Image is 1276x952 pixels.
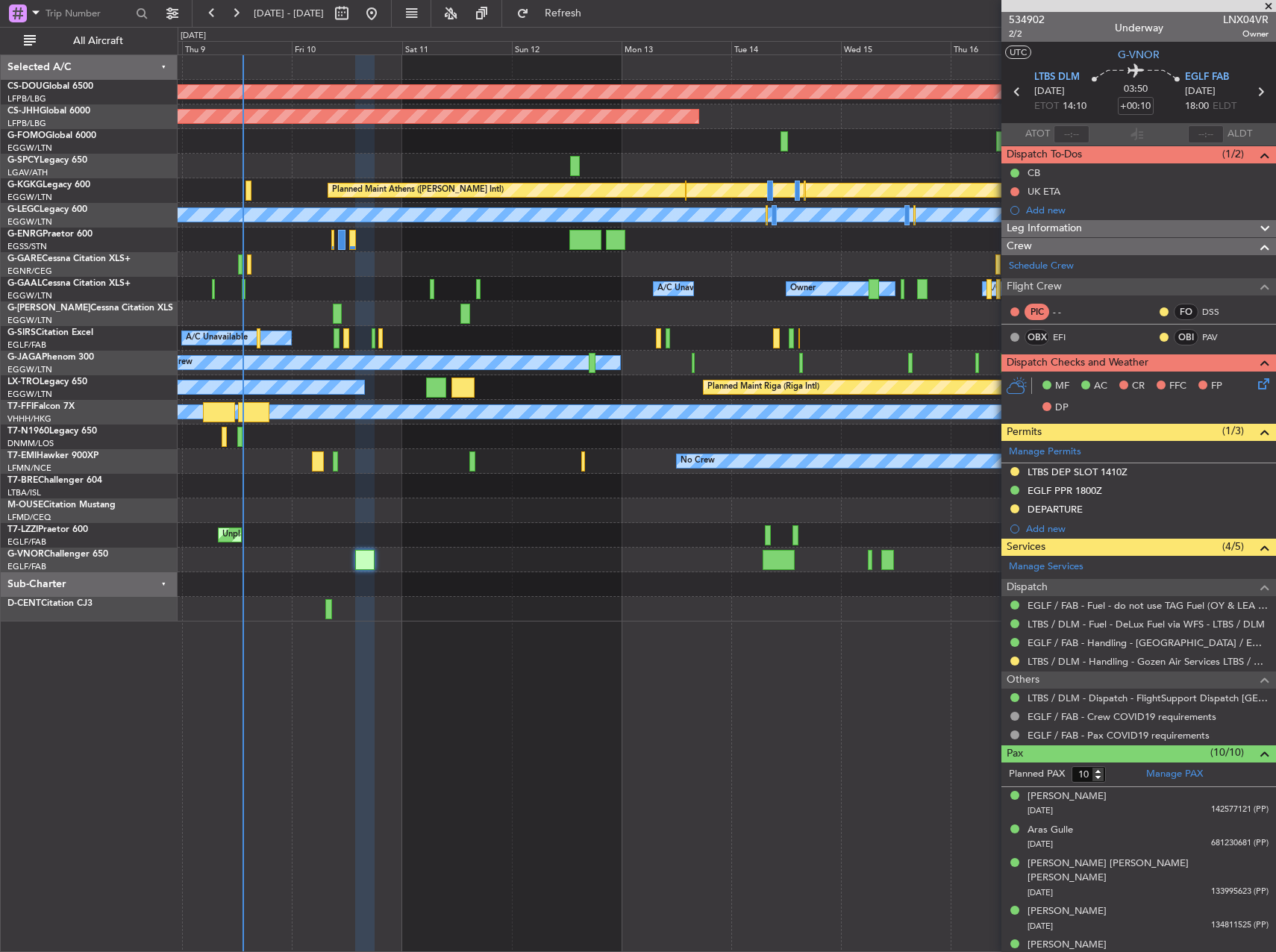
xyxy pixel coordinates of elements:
[7,536,46,548] a: EGLF/FAB
[332,179,504,201] div: Planned Maint Athens ([PERSON_NAME] Intl)
[1210,745,1244,760] span: (10/10)
[7,118,46,129] a: LFPB/LBG
[510,1,599,25] button: Refresh
[7,451,98,460] a: T7-EMIHawker 900XP
[1007,671,1039,689] span: Others
[1028,618,1265,630] a: LTBS / DLM - Fuel - DeLux Fuel via WFS - LTBS / DLM
[7,512,51,523] a: LFMD/CEQ
[532,8,595,19] span: Refresh
[7,82,43,91] span: CS-DOU
[1007,539,1045,556] span: Services
[7,315,52,326] a: EGGW/LTN
[7,279,131,288] a: G-GAALCessna Citation XLS+
[1185,70,1229,85] span: EGLF FAB
[1213,99,1236,114] span: ELDT
[7,451,37,460] span: T7-EMI
[1007,146,1082,163] span: Dispatch To-Dos
[1222,539,1244,554] span: (4/5)
[7,156,87,165] a: G-SPCYLegacy 650
[1028,466,1128,478] div: LTBS DEP SLOT 1410Z
[7,438,54,449] a: DNMM/LOS
[1034,84,1065,99] span: [DATE]
[1028,166,1040,179] div: CB
[1009,767,1065,782] label: Planned PAX
[1132,379,1145,394] span: CR
[292,41,401,54] div: Fri 10
[46,2,131,25] input: Trip Number
[1005,46,1031,59] button: UTC
[1028,839,1053,850] span: [DATE]
[222,524,468,546] div: Unplanned Maint [GEOGRAPHIC_DATA] ([GEOGRAPHIC_DATA])
[1094,379,1107,394] span: AC
[7,427,49,436] span: T7-N1960
[1055,379,1069,394] span: MF
[1007,354,1148,372] span: Dispatch Checks and Weather
[1007,424,1042,441] span: Permits
[7,205,87,214] a: G-LEGCLegacy 600
[841,41,951,54] div: Wed 15
[7,599,41,608] span: D-CENT
[7,364,52,375] a: EGGW/LTN
[7,181,43,190] span: G-KGKG
[7,107,90,116] a: CS-JHHGlobal 6000
[1174,329,1198,345] div: OBI
[7,501,43,510] span: M-OUSE
[1028,599,1269,612] a: EGLF / FAB - Fuel - do not use TAG Fuel (OY & LEA only) EGLF / FAB
[7,550,108,559] a: G-VNORChallenger 650
[7,525,88,534] a: T7-LZZIPraetor 600
[7,561,46,572] a: EGLF/FAB
[7,181,90,190] a: G-KGKGLegacy 600
[951,41,1060,54] div: Thu 16
[1026,204,1269,216] div: Add new
[1028,789,1107,804] div: [PERSON_NAME]
[1115,20,1163,36] div: Underway
[1028,636,1269,649] a: EGLF / FAB - Handling - [GEOGRAPHIC_DATA] / EGLF / FAB
[681,450,715,472] div: No Crew
[7,487,41,498] a: LTBA/ISL
[1211,379,1222,394] span: FP
[1034,70,1080,85] span: LTBS DLM
[7,525,38,534] span: T7-LZZI
[7,290,52,301] a: EGGW/LTN
[7,328,93,337] a: G-SIRSCitation Excel
[7,131,96,140] a: G-FOMOGlobal 6000
[181,30,206,43] div: [DATE]
[1026,522,1269,535] div: Add new
[512,41,622,54] div: Sun 12
[1185,84,1216,99] span: [DATE]
[1009,560,1083,574] a: Manage Services
[1028,729,1210,742] a: EGLF / FAB - Pax COVID19 requirements
[1222,423,1244,439] span: (1/3)
[7,476,38,485] span: T7-BRE
[7,230,93,239] a: G-ENRGPraetor 600
[731,41,841,54] div: Tue 14
[7,107,40,116] span: CS-JHH
[39,36,157,46] span: All Aircraft
[7,353,94,362] a: G-JAGAPhenom 300
[7,413,51,425] a: VHHH/HKG
[7,402,75,411] a: T7-FFIFalcon 7X
[7,254,42,263] span: G-GARE
[1028,692,1269,704] a: LTBS / DLM - Dispatch - FlightSupport Dispatch [GEOGRAPHIC_DATA]
[1028,805,1053,816] span: [DATE]
[1028,823,1073,838] div: Aras Gulle
[7,427,97,436] a: T7-N1960Legacy 650
[1227,127,1252,142] span: ALDT
[7,93,46,104] a: LFPB/LBG
[1146,767,1203,782] a: Manage PAX
[1025,329,1049,345] div: OBX
[7,304,90,313] span: G-[PERSON_NAME]
[1025,127,1050,142] span: ATOT
[7,266,52,277] a: EGNR/CEG
[1009,445,1081,460] a: Manage Permits
[1223,12,1269,28] span: LNX04VR
[7,205,40,214] span: G-LEGC
[7,167,48,178] a: LGAV/ATH
[707,376,819,398] div: Planned Maint Riga (Riga Intl)
[7,339,46,351] a: EGLF/FAB
[1202,331,1236,344] a: PAV
[1028,710,1216,723] a: EGLF / FAB - Crew COVID19 requirements
[1007,278,1062,295] span: Flight Crew
[1028,904,1107,919] div: [PERSON_NAME]
[182,41,292,54] div: Thu 9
